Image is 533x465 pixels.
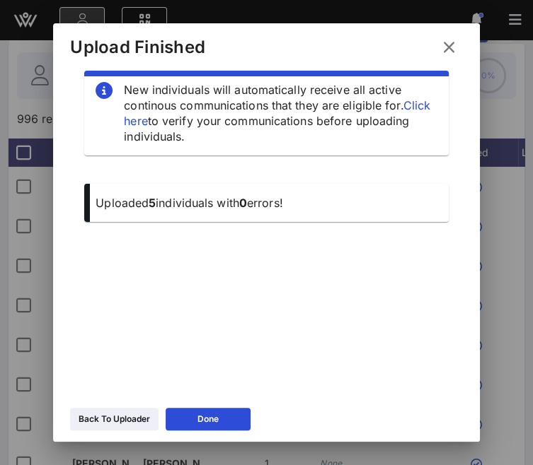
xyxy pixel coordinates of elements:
[124,82,437,144] div: New individuals will automatically receive all active continous communications that they are elig...
[70,408,159,430] button: Back To Uploader
[149,196,156,210] span: 5
[166,408,251,430] button: Done
[197,412,219,426] div: Done
[96,195,437,211] p: Uploaded individuals with errors!
[124,98,430,128] a: Click here
[70,37,205,58] div: Upload Finished
[79,412,150,426] div: Back To Uploader
[239,196,247,210] span: 0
